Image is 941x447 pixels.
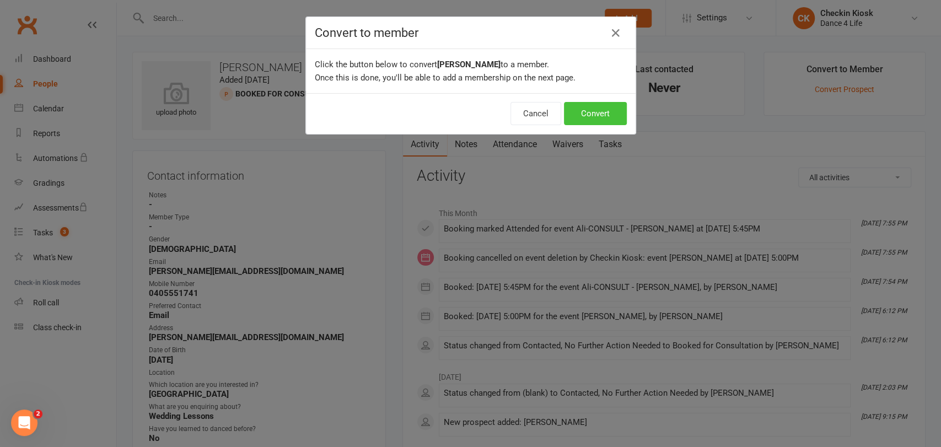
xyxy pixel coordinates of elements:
button: Cancel [510,102,561,125]
h4: Convert to member [315,26,627,40]
div: Click the button below to convert to a member. Once this is done, you'll be able to add a members... [306,49,636,93]
button: Close [607,24,625,42]
iframe: Intercom live chat [11,410,37,436]
b: [PERSON_NAME] [437,60,501,69]
span: 2 [34,410,42,418]
button: Convert [564,102,627,125]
